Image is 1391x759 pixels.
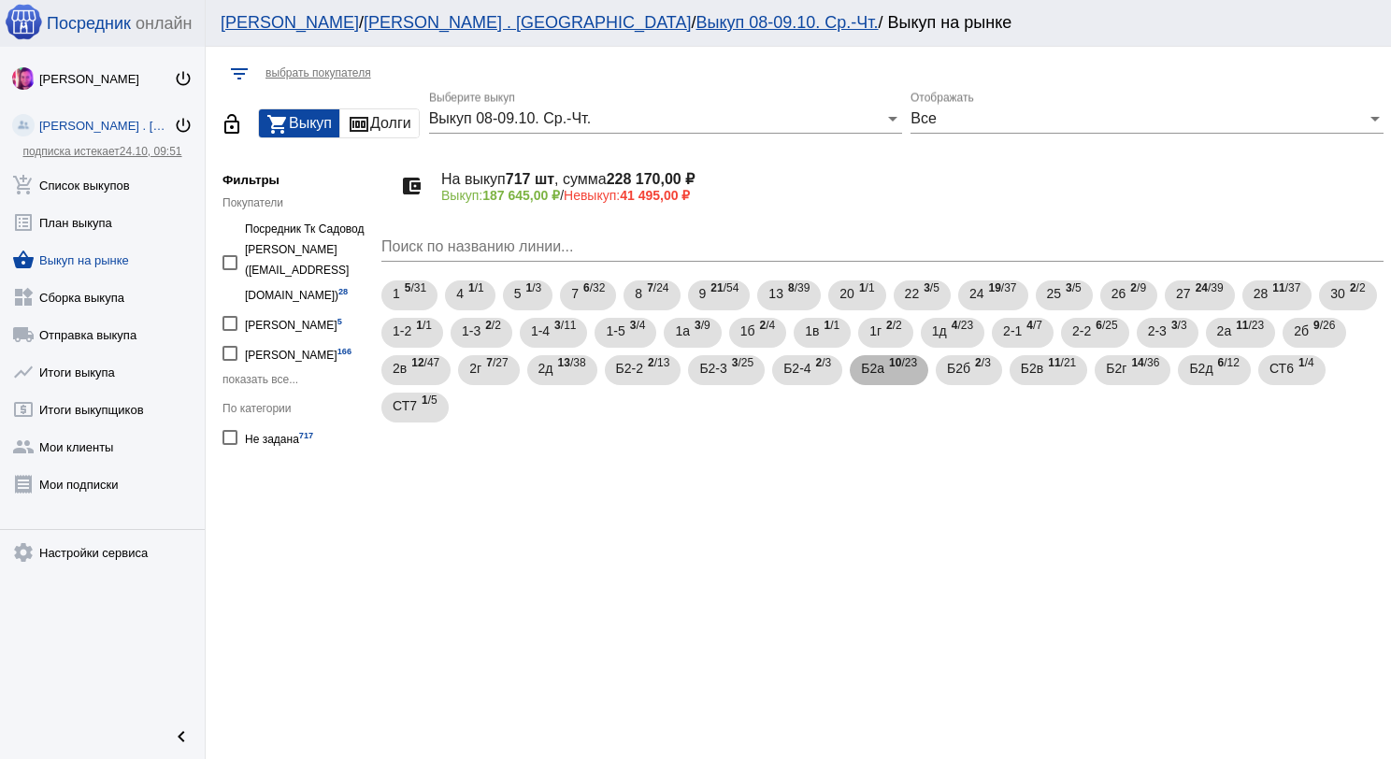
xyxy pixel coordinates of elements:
div: Посредник Тк Садовод [PERSON_NAME] ([EMAIL_ADDRESS][DOMAIN_NAME]) [245,219,372,306]
mat-icon: local_shipping [12,323,35,346]
b: 2 [886,319,893,332]
span: /24 [647,277,668,315]
span: 5 [514,277,522,310]
div: / / / Выкуп на рынке [221,13,1357,33]
span: /1 [859,277,875,315]
mat-icon: lock_open [221,113,243,136]
span: /4 [630,314,646,352]
span: /5 [924,277,939,315]
b: 9 [1313,319,1320,332]
span: /7 [1026,314,1042,352]
mat-icon: local_atm [12,398,35,421]
span: 20 [839,277,854,310]
span: /2 [485,314,501,352]
a: [PERSON_NAME] [221,13,359,32]
span: 2г [469,351,481,385]
button: Выкуп [259,109,339,137]
span: 9 [699,277,707,310]
b: 3 [554,319,561,332]
span: 1-2 [393,314,411,348]
span: 7 [571,277,579,310]
img: 73xLq58P2BOqs-qIllg3xXCtabieAB0OMVER0XTxHpc0AjG-Rb2SSuXsq4It7hEfqgBcQNho.jpg [12,67,35,90]
b: 3 [630,319,637,332]
b: 6 [1096,319,1102,332]
span: /26 [1313,314,1335,352]
span: выбрать покупателя [265,66,371,79]
span: /37 [988,277,1016,315]
span: /12 [1218,351,1240,390]
b: 4 [952,319,958,332]
mat-icon: chevron_left [170,725,193,748]
span: 2в [393,351,407,385]
b: 187 645,00 ₽ [482,188,560,203]
span: 1-3 [462,314,480,348]
span: 1в [805,314,819,348]
b: 1 [824,319,830,332]
mat-icon: shopping_cart [266,113,289,136]
b: 7 [647,281,653,294]
span: 8 [635,277,642,310]
span: Б2-2 [616,351,643,385]
span: Все [911,110,937,126]
img: community_200.png [12,114,35,136]
span: /23 [952,314,973,352]
span: 2-1 [1003,314,1022,348]
span: 2б [1294,314,1309,348]
b: 717 шт [506,171,554,187]
small: 717 [299,431,313,440]
span: /23 [1236,314,1264,352]
span: показать все... [222,373,298,386]
div: Покупатели [222,196,372,209]
mat-icon: account_balance_wallet [396,171,426,201]
span: 27 [1176,277,1191,310]
span: /9 [695,314,710,352]
span: /4 [1298,351,1314,390]
span: 1а [675,314,690,348]
span: /37 [1272,277,1300,315]
span: Б2-4 [783,351,810,385]
span: 1г [869,314,882,348]
span: 1д [932,314,947,348]
span: Посредник [47,14,131,34]
span: 24 [969,277,984,310]
span: /13 [648,351,669,390]
b: 12 [411,356,423,369]
p: / [441,188,1369,203]
b: 41 495,00 ₽ [620,188,690,203]
span: 26 [1111,277,1126,310]
span: 13 [768,277,783,310]
a: Выкуп 08-09.10. Ср.-Чт. [695,13,878,32]
div: [PERSON_NAME] [245,310,342,336]
mat-icon: add_shopping_cart [12,174,35,196]
b: 1 [468,281,475,294]
span: /1 [468,277,484,315]
b: 1 [1298,356,1305,369]
small: 166 [337,347,351,356]
h5: Фильтры [222,173,372,187]
b: 2 [975,356,982,369]
span: /1 [416,314,432,352]
b: 14 [1131,356,1143,369]
mat-icon: power_settings_new [174,116,193,135]
span: 2д [538,351,553,385]
b: 3 [1066,281,1072,294]
b: 11 [1236,319,1248,332]
b: 2 [1130,281,1137,294]
span: /5 [422,389,437,427]
b: 11 [1048,356,1060,369]
span: /5 [1066,277,1082,315]
span: 24.10, 09:51 [120,145,182,158]
mat-icon: group [12,436,35,458]
span: Б2б [947,351,970,385]
b: 228 170,00 ₽ [607,171,695,187]
button: Долги [340,109,419,137]
span: онлайн [136,14,192,34]
mat-icon: list_alt [12,211,35,234]
div: [PERSON_NAME] [245,340,351,365]
span: /25 [732,351,753,390]
div: Не задана [245,424,313,450]
b: 5 [405,281,411,294]
span: /39 [1196,277,1224,315]
b: 2 [1350,281,1356,294]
